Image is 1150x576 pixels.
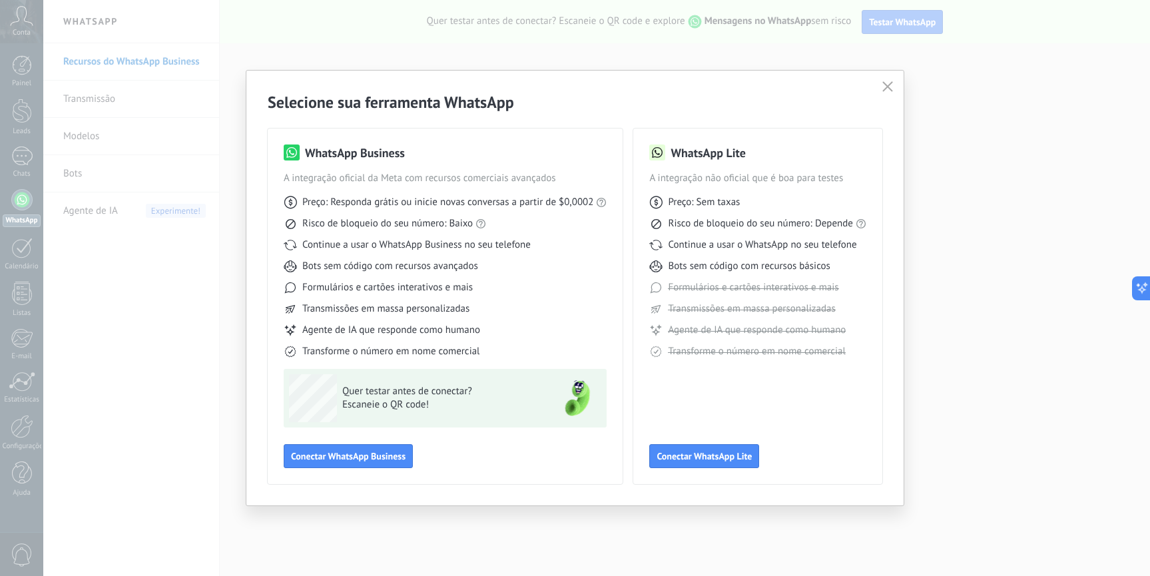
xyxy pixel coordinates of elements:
span: A integração oficial da Meta com recursos comerciais avançados [284,172,607,185]
span: Continue a usar o WhatsApp Business no seu telefone [302,238,531,252]
span: Agente de IA que responde como humano [668,324,846,337]
h3: WhatsApp Business [305,144,405,161]
span: Transforme o número em nome comercial [668,345,845,358]
span: Formulários e cartões interativos e mais [302,281,473,294]
button: Conectar WhatsApp Business [284,444,413,468]
span: Preço: Responda grátis ou inicie novas conversas a partir de $0,0002 [302,196,593,209]
button: Conectar WhatsApp Lite [649,444,759,468]
span: Quer testar antes de conectar? [342,385,537,398]
span: Conectar WhatsApp Lite [657,451,752,461]
span: Transforme o número em nome comercial [302,345,479,358]
span: Preço: Sem taxas [668,196,740,209]
h3: WhatsApp Lite [671,144,745,161]
span: A integração não oficial que é boa para testes [649,172,866,185]
span: Conectar WhatsApp Business [291,451,406,461]
span: Transmissões em massa personalizadas [668,302,835,316]
span: Escaneie o QR code! [342,398,537,412]
span: Bots sem código com recursos avançados [302,260,478,273]
span: Continue a usar o WhatsApp no seu telefone [668,238,856,252]
span: Agente de IA que responde como humano [302,324,480,337]
span: Risco de bloqueio do seu número: Depende [668,217,853,230]
h2: Selecione sua ferramenta WhatsApp [268,92,882,113]
span: Bots sem código com recursos básicos [668,260,830,273]
img: green-phone.png [553,374,601,422]
span: Transmissões em massa personalizadas [302,302,469,316]
span: Risco de bloqueio do seu número: Baixo [302,217,473,230]
span: Formulários e cartões interativos e mais [668,281,838,294]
